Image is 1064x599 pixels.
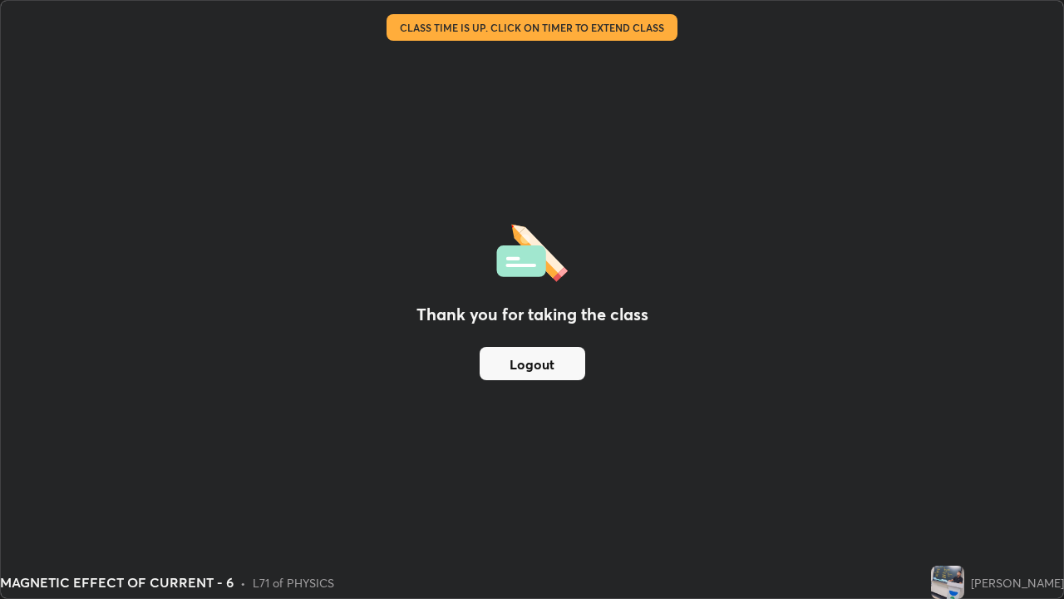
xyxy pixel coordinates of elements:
img: f7f8f280928948d9a2a2ad2be38f05c3.jpg [931,566,964,599]
img: offlineFeedback.1438e8b3.svg [496,219,568,282]
div: • [240,574,246,592]
h2: Thank you for taking the class [416,302,648,327]
button: Logout [480,347,585,380]
div: [PERSON_NAME] [971,574,1064,592]
div: L71 of PHYSICS [253,574,334,592]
